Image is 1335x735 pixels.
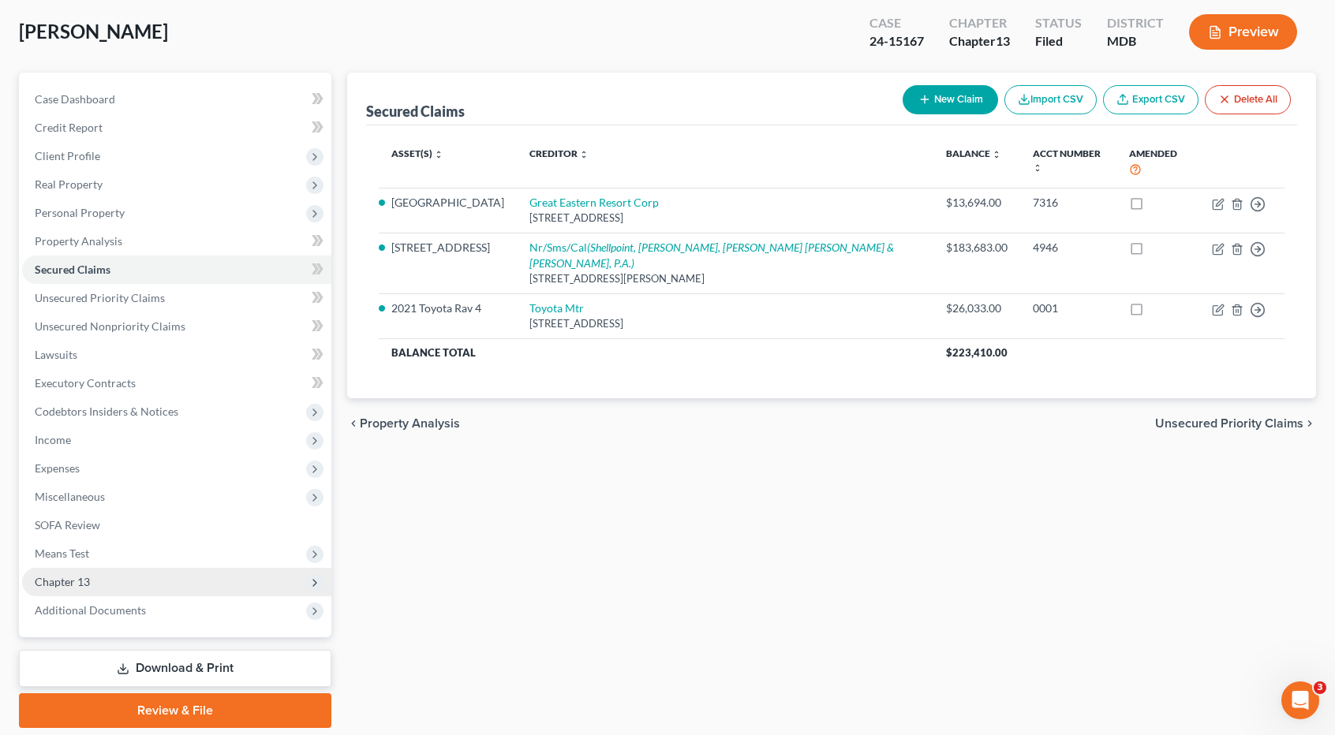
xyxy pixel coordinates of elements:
[529,301,584,315] a: Toyota Mtr
[1107,32,1164,50] div: MDB
[946,300,1008,316] div: $26,033.00
[35,461,80,475] span: Expenses
[1035,14,1082,32] div: Status
[529,316,921,331] div: [STREET_ADDRESS]
[946,147,1001,159] a: Balance unfold_more
[949,14,1010,32] div: Chapter
[22,511,331,539] a: SOFA Review
[347,417,360,430] i: chevron_left
[22,341,331,369] a: Lawsuits
[35,234,122,248] span: Property Analysis
[1033,163,1042,173] i: unfold_more
[869,32,924,50] div: 24-15167
[1035,32,1082,50] div: Filed
[1155,417,1316,430] button: Unsecured Priority Claims chevron_right
[360,417,460,430] span: Property Analysis
[529,211,921,226] div: [STREET_ADDRESS]
[434,150,443,159] i: unfold_more
[529,196,659,209] a: Great Eastern Resort Corp
[1314,681,1326,694] span: 3
[1004,85,1097,114] button: Import CSV
[529,241,894,270] a: Nr/Sms/Cal(Shellpoint, [PERSON_NAME], [PERSON_NAME] [PERSON_NAME] & [PERSON_NAME], P.A.)
[35,121,103,134] span: Credit Report
[35,149,100,162] span: Client Profile
[22,227,331,256] a: Property Analysis
[35,405,178,418] span: Codebtors Insiders & Notices
[391,240,504,256] li: [STREET_ADDRESS]
[1155,417,1303,430] span: Unsecured Priority Claims
[35,490,105,503] span: Miscellaneous
[35,433,71,446] span: Income
[35,92,115,106] span: Case Dashboard
[22,284,331,312] a: Unsecured Priority Claims
[946,195,1008,211] div: $13,694.00
[529,147,589,159] a: Creditor unfold_more
[1103,85,1199,114] a: Export CSV
[19,20,168,43] span: [PERSON_NAME]
[992,150,1001,159] i: unfold_more
[35,319,185,333] span: Unsecured Nonpriority Claims
[391,300,504,316] li: 2021 Toyota Rav 4
[946,240,1008,256] div: $183,683.00
[35,603,146,617] span: Additional Documents
[379,338,933,367] th: Balance Total
[996,33,1010,48] span: 13
[1033,195,1103,211] div: 7316
[529,241,894,270] i: (Shellpoint, [PERSON_NAME], [PERSON_NAME] [PERSON_NAME] & [PERSON_NAME], P.A.)
[1033,147,1101,173] a: Acct Number unfold_more
[19,650,331,687] a: Download & Print
[19,693,331,728] a: Review & File
[35,348,77,361] span: Lawsuits
[35,575,90,588] span: Chapter 13
[949,32,1010,50] div: Chapter
[1189,14,1297,50] button: Preview
[35,291,165,304] span: Unsecured Priority Claims
[946,346,1008,359] span: $223,410.00
[22,85,331,114] a: Case Dashboard
[22,369,331,397] a: Executory Contracts
[35,518,100,532] span: SOFA Review
[1107,14,1164,32] div: District
[1033,300,1103,316] div: 0001
[529,271,921,286] div: [STREET_ADDRESS][PERSON_NAME]
[35,263,110,276] span: Secured Claims
[869,14,924,32] div: Case
[1116,138,1199,188] th: Amended
[22,256,331,284] a: Secured Claims
[35,177,103,191] span: Real Property
[903,85,998,114] button: New Claim
[579,150,589,159] i: unfold_more
[22,114,331,142] a: Credit Report
[35,547,89,560] span: Means Test
[391,195,504,211] li: [GEOGRAPHIC_DATA]
[1205,85,1291,114] button: Delete All
[22,312,331,341] a: Unsecured Nonpriority Claims
[347,417,460,430] button: chevron_left Property Analysis
[1303,417,1316,430] i: chevron_right
[391,147,443,159] a: Asset(s) unfold_more
[1281,681,1319,719] iframe: Intercom live chat
[366,102,465,121] div: Secured Claims
[35,376,136,390] span: Executory Contracts
[35,206,125,219] span: Personal Property
[1033,240,1103,256] div: 4946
